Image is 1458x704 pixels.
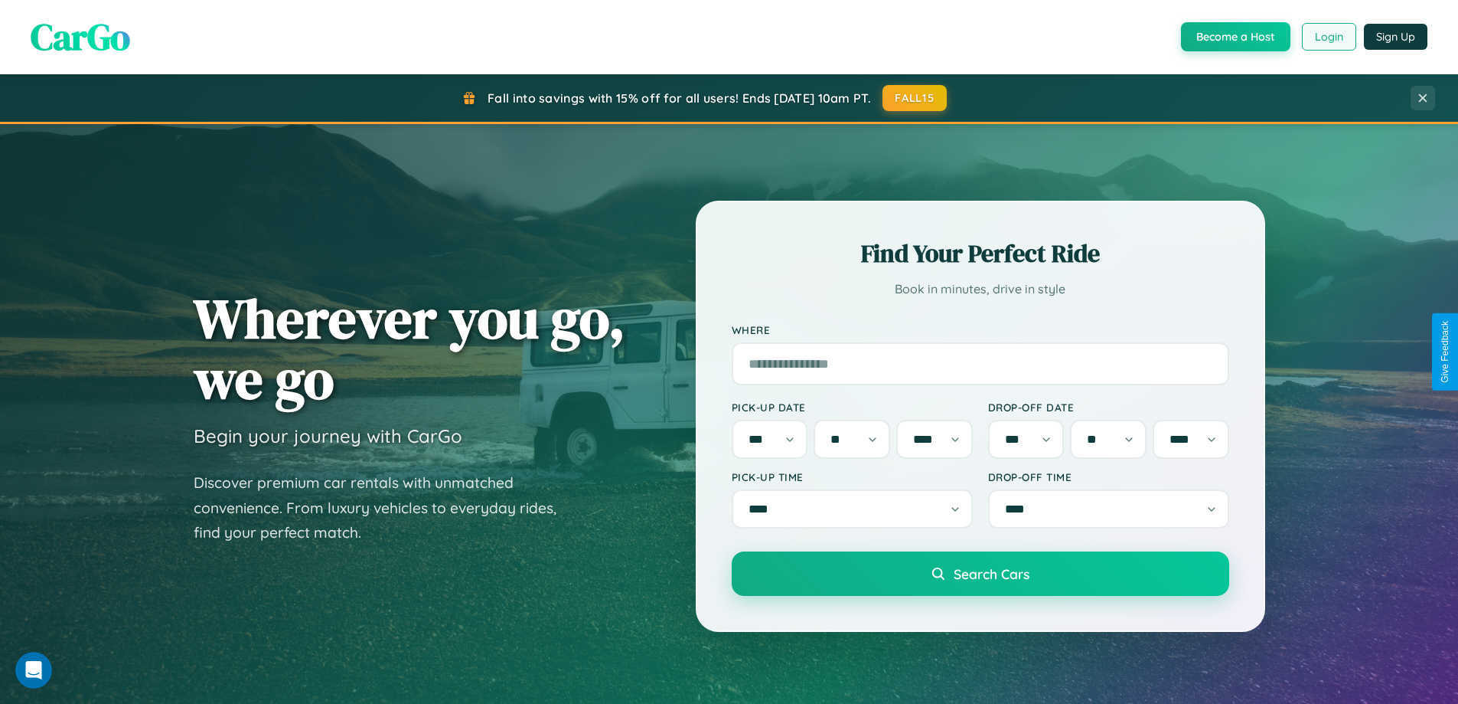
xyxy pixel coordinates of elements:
iframe: Intercom live chat [15,652,52,689]
button: FALL15 [882,85,947,111]
p: Book in minutes, drive in style [732,278,1229,300]
span: Fall into savings with 15% off for all users! Ends [DATE] 10am PT. [488,90,871,106]
label: Pick-up Time [732,470,973,483]
p: Discover premium car rentals with unmatched convenience. From luxury vehicles to everyday rides, ... [194,470,576,545]
label: Pick-up Date [732,401,973,414]
span: CarGo [31,11,130,62]
label: Where [732,323,1229,336]
button: Login [1302,23,1356,51]
h3: Begin your journey with CarGo [194,424,462,447]
div: Give Feedback [1440,321,1450,383]
button: Become a Host [1181,22,1290,51]
h2: Find Your Perfect Ride [732,237,1229,270]
label: Drop-off Time [988,470,1229,483]
label: Drop-off Date [988,401,1229,414]
button: Search Cars [732,552,1229,596]
button: Sign Up [1364,24,1427,50]
span: Search Cars [954,565,1029,582]
h1: Wherever you go, we go [194,288,625,409]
